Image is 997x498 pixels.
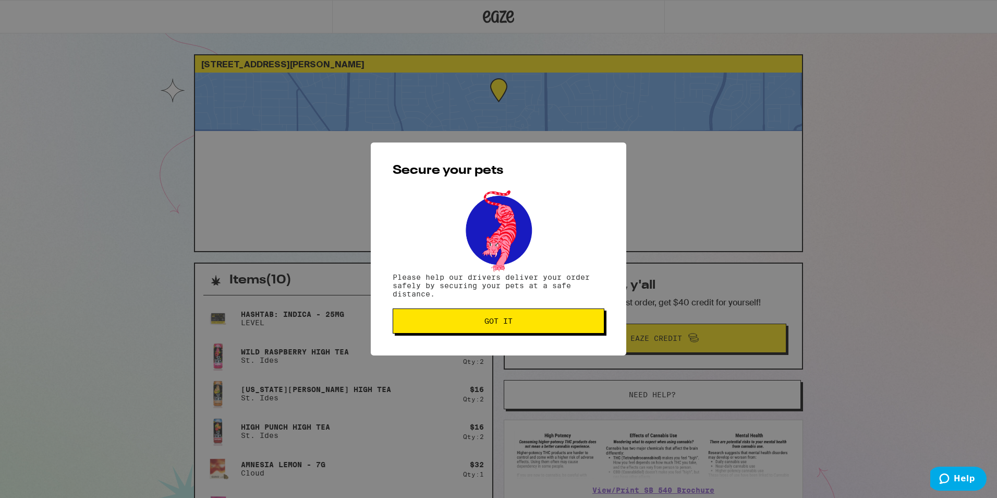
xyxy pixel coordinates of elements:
p: Please help our drivers deliver your order safely by securing your pets at a safe distance. [393,273,604,298]
iframe: Opens a widget where you can find more information [930,467,987,493]
span: Got it [484,317,513,325]
img: pets [456,187,541,273]
button: Got it [393,309,604,334]
h2: Secure your pets [393,164,604,177]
